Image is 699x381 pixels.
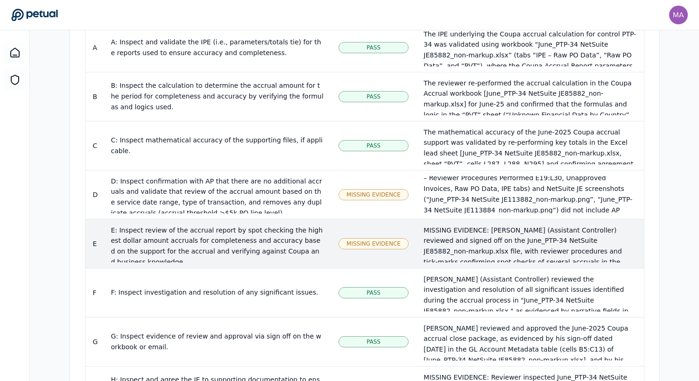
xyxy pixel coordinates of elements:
[85,268,104,317] td: F
[367,142,381,149] span: Pass
[669,6,688,24] img: mathias.ward@klaviyo.com
[4,69,26,91] a: SOC
[424,127,636,223] div: The mathematical accuracy of the June-2025 Coupa accrual support was validated by re-performing k...
[111,176,323,219] div: D: Inspect confirmation with AP that there are no additional accruals and validate that review of...
[367,44,381,51] span: Pass
[111,80,323,112] div: B: Inspect the calculation to determine the accrual amount for the period for completeness and ac...
[85,317,104,366] td: G
[111,37,323,58] div: A: Inspect and validate the IPE (i.e., parameters/totals tie) for the reports used to ensure accu...
[367,338,381,346] span: Pass
[111,331,323,353] div: G: Inspect evidence of review and approval via sign off on the workbook or email.
[346,240,401,247] span: Missing Evidence
[111,135,323,156] div: C: Inspect mathematical accuracy of the supporting files, if applicable.
[11,8,58,21] a: Go to Dashboard
[346,191,401,198] span: Missing Evidence
[424,120,636,237] div: MISSING EVIDENCE: Documentation confirming with Accounts Payable that no additional accruals are ...
[85,72,104,121] td: B
[424,78,636,205] div: The reviewer re-performed the accrual calculation in the Coupa Accrual workbook [June_PTP-34 NetS...
[367,289,381,296] span: Pass
[424,225,636,353] div: MISSING EVIDENCE: [PERSON_NAME] (Assistant Controller) reviewed and signed off on the June_PTP-34...
[85,219,104,268] td: E
[111,225,323,268] div: E: Inspect review of the accrual report by spot checking the highest dollar amount accruals for c...
[85,121,104,170] td: C
[85,23,104,72] td: A
[367,93,381,100] span: Pass
[85,170,104,219] td: D
[111,287,323,298] div: F: Inspect investigation and resolution of any significant issues.
[4,42,26,64] a: Dashboard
